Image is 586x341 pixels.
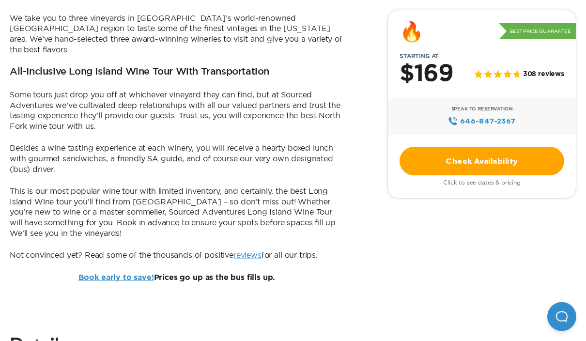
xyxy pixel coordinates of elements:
span: Click to see dates & pricing [443,179,521,186]
p: This is our most popular wine tour with limited inventory, and certainly, the best Long Island Wi... [10,186,344,238]
a: reviews [233,250,262,259]
span: Starting at [388,53,450,60]
p: We take you to three vineyards in [GEOGRAPHIC_DATA]’s world-renowned [GEOGRAPHIC_DATA] region to ... [10,13,344,55]
b: Prices go up as the bus fills up. [78,274,276,281]
a: Book early to save! [78,274,154,281]
h3: All-Inclusive Long Island Wine Tour With Transportation [10,66,269,78]
span: Speak to Reservation [451,106,513,112]
p: Best Price Guarantee [499,23,576,40]
p: Some tours just drop you off at whichever vineyard they can find, but at Sourced Adventures we’ve... [10,90,344,131]
span: 646‍-847‍-2367 [460,116,516,126]
span: 308 reviews [523,71,564,79]
p: Not convinced yet? Read some of the thousands of positive for all our trips. [10,250,344,261]
iframe: Help Scout Beacon - Open [547,302,576,331]
a: Check Availability [400,147,564,175]
p: Besides a wine tasting experience at each winery, you will receive a hearty boxed lunch with gour... [10,143,344,174]
a: 646‍-847‍-2367 [448,116,515,126]
h2: $169 [400,62,453,87]
div: 🔥 [400,22,424,41]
